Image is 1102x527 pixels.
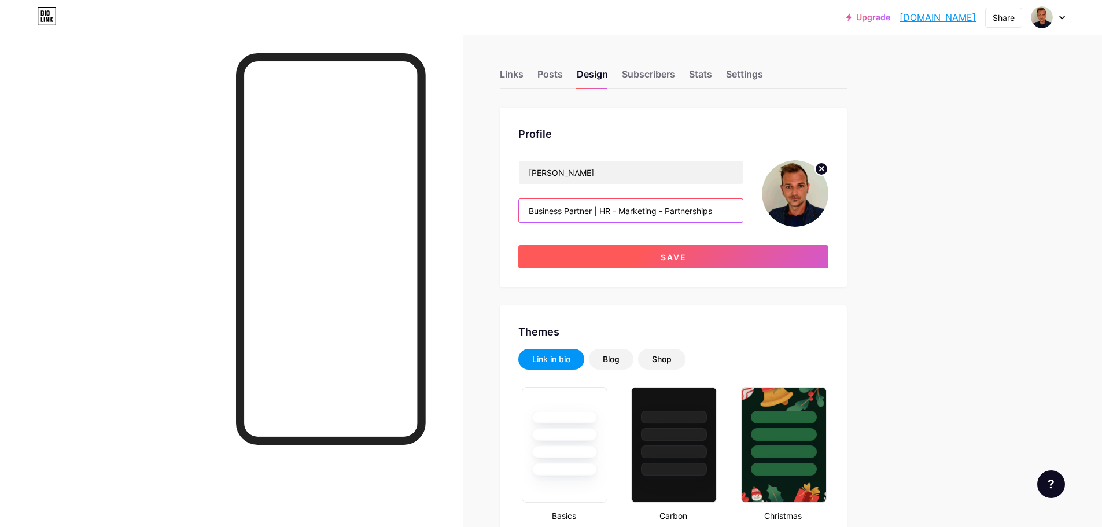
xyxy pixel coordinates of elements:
[689,67,712,88] div: Stats
[518,245,828,268] button: Save
[738,510,828,522] div: Christmas
[1031,6,1053,28] img: Hans Mangelschots
[762,160,828,227] img: Hans Mangelschots
[518,126,828,142] div: Profile
[577,67,608,88] div: Design
[726,67,763,88] div: Settings
[519,199,743,222] input: Bio
[500,67,524,88] div: Links
[532,353,570,365] div: Link in bio
[518,324,828,340] div: Themes
[652,353,672,365] div: Shop
[993,12,1015,24] div: Share
[518,510,609,522] div: Basics
[622,67,675,88] div: Subscribers
[628,510,718,522] div: Carbon
[537,67,563,88] div: Posts
[519,161,743,184] input: Name
[603,353,620,365] div: Blog
[846,13,890,22] a: Upgrade
[900,10,976,24] a: [DOMAIN_NAME]
[661,252,687,262] span: Save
